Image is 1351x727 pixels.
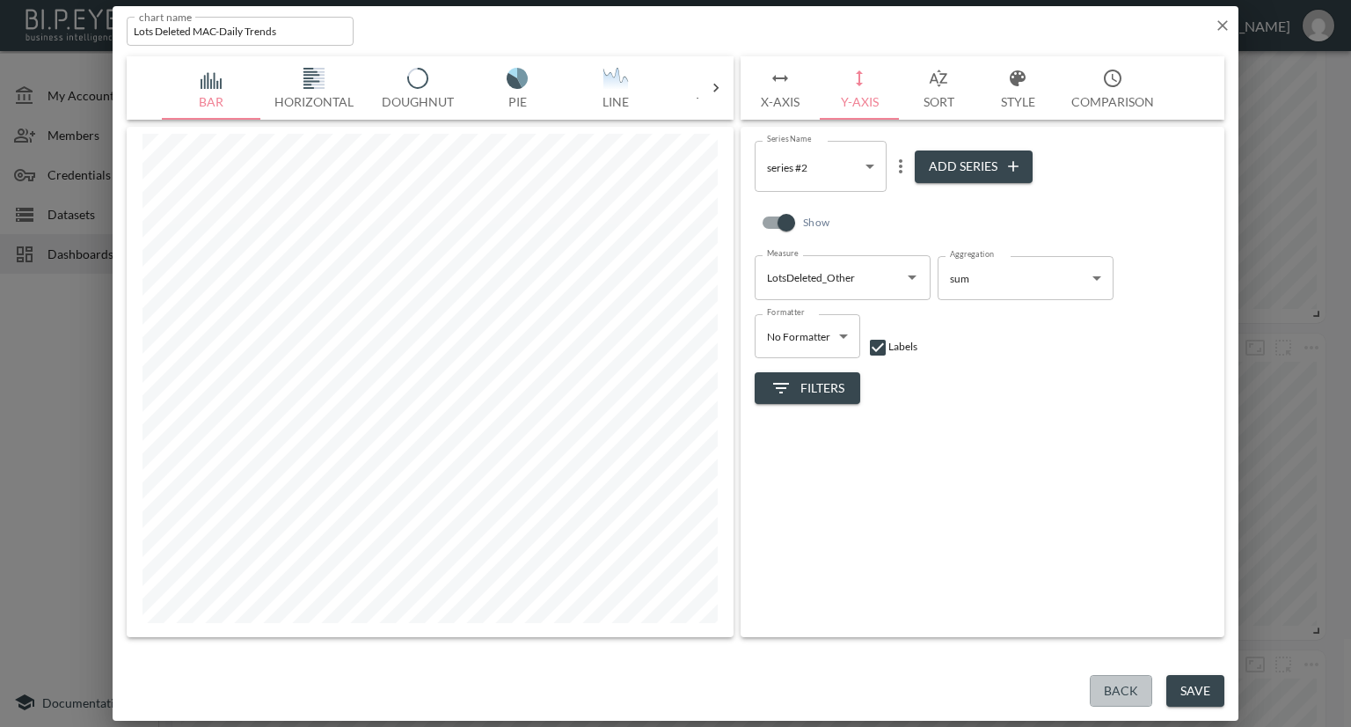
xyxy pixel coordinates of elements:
[566,56,665,120] button: Line
[867,337,917,358] div: Labels
[383,68,453,89] img: svg+xml;base64,PHN2ZyB4bWxucz0iaHR0cDovL3d3dy53My5vcmcvMjAwMC9zdmciIHZpZXdCb3g9IjAgMCAxNzUuMDkgMT...
[1090,675,1152,708] button: Back
[368,56,468,120] button: Doughnut
[767,247,799,259] label: Measure
[468,56,566,120] button: Pie
[950,272,969,285] span: sum
[767,330,830,343] span: No Formatter
[127,17,354,46] input: chart name
[763,263,896,291] input: Measure
[162,56,260,120] button: Bar
[767,161,807,174] span: series #2
[803,215,830,231] p: Show
[482,68,552,89] img: svg+xml;base64,PHN2ZyB4bWxucz0iaHR0cDovL3d3dy53My5vcmcvMjAwMC9zdmciIHZpZXdCb3g9IjAgMCAxNzUuMDMgMT...
[665,56,763,120] button: Table
[176,68,246,89] img: svg+xml;base64,PHN2ZyB4bWxucz0iaHR0cDovL3d3dy53My5vcmcvMjAwMC9zdmciIHZpZXdCb3g9IjAgMCAxNzQgMTc1Ij...
[1166,675,1224,708] button: Save
[978,56,1057,120] button: Style
[755,372,860,405] button: Filters
[679,68,749,89] img: svg+xml;base64,PHN2ZyB4bWxucz0iaHR0cDovL3d3dy53My5vcmcvMjAwMC9zdmciIHZpZXdCb3g9IjAgMCAxNzUgMTc1Ij...
[1057,56,1168,120] button: Comparison
[950,248,994,260] label: Aggregation
[899,56,978,120] button: Sort
[770,378,844,400] span: Filters
[820,56,899,120] button: Y-Axis
[260,56,368,120] button: Horizontal
[767,306,805,318] label: Formatter
[900,265,924,290] button: Open
[767,133,811,144] label: Series Name
[741,56,820,120] button: X-Axis
[887,152,915,180] button: more
[581,68,651,89] img: QsdC10Ldf0L3QsNC30LLQuF83KTt9LmNscy0ye2ZpbGw6IzQ1NWE2NDt9PC9zdHlsZT48bGluZWFyR3JhZGllbnQgaWQ9ItCT...
[139,9,193,24] label: chart name
[915,151,1033,183] button: Add Series
[279,68,349,89] img: svg+xml;base64,PHN2ZyB4bWxucz0iaHR0cDovL3d3dy53My5vcmcvMjAwMC9zdmciIHZpZXdCb3g9IjAgMCAxNzUuMDQgMT...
